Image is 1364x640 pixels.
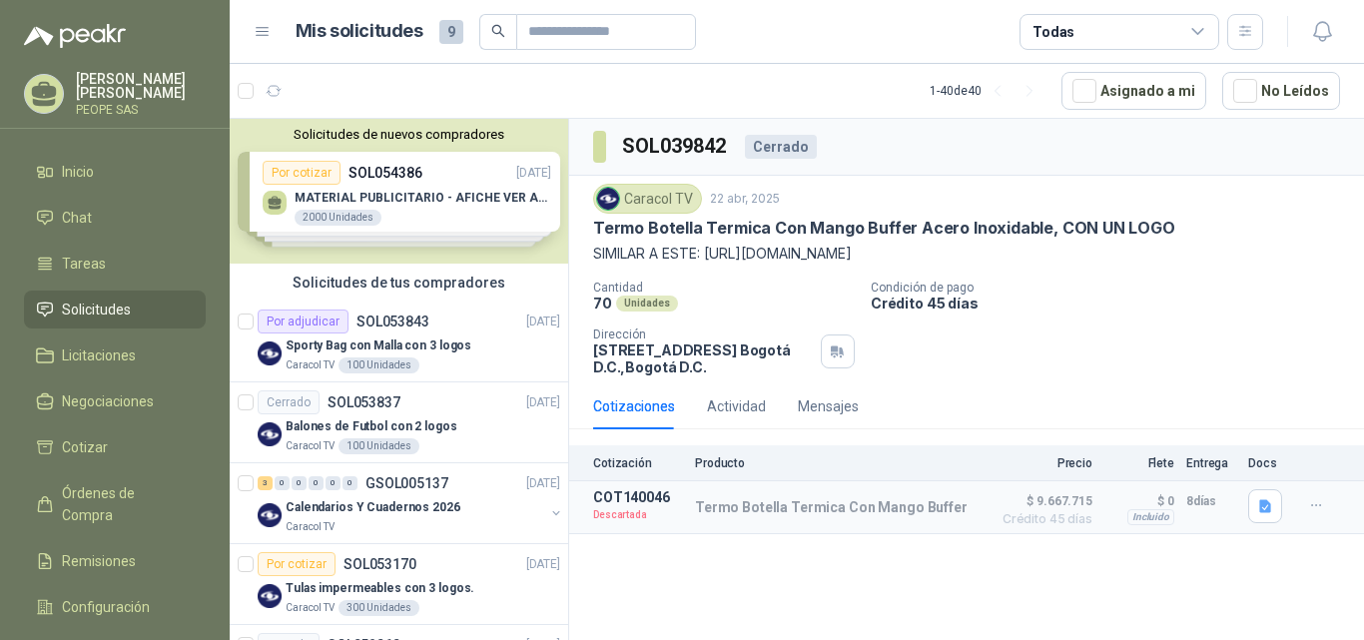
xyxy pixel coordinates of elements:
p: Caracol TV [286,519,335,535]
span: Remisiones [62,550,136,572]
span: Licitaciones [62,344,136,366]
div: Por adjudicar [258,310,348,333]
p: SOL053837 [328,395,400,409]
div: 1 - 40 de 40 [930,75,1045,107]
img: Company Logo [258,341,282,365]
div: Solicitudes de nuevos compradoresPor cotizarSOL054386[DATE] MATERIAL PUBLICITARIO - AFICHE VER AD... [230,119,568,264]
span: search [491,24,505,38]
span: Configuración [62,596,150,618]
p: SOL053170 [343,557,416,571]
p: GSOL005137 [365,476,448,490]
div: 300 Unidades [339,600,419,616]
img: Company Logo [258,584,282,608]
a: Chat [24,199,206,237]
p: Caracol TV [286,357,335,373]
span: Negociaciones [62,390,154,412]
div: Todas [1032,21,1074,43]
img: Logo peakr [24,24,126,48]
a: 3 0 0 0 0 0 GSOL005137[DATE] Company LogoCalendarios Y Cuadernos 2026Caracol TV [258,471,564,535]
a: Órdenes de Compra [24,474,206,534]
div: Actividad [707,395,766,417]
a: Por cotizarSOL053170[DATE] Company LogoTulas impermeables con 3 logos.Caracol TV300 Unidades [230,544,568,625]
p: Calendarios Y Cuadernos 2026 [286,498,460,517]
span: 9 [439,20,463,44]
div: 0 [326,476,341,490]
div: 100 Unidades [339,357,419,373]
p: Precio [993,456,1092,470]
div: Cotizaciones [593,395,675,417]
p: Caracol TV [286,438,335,454]
div: 0 [275,476,290,490]
div: 0 [342,476,357,490]
a: Licitaciones [24,336,206,374]
span: Solicitudes [62,299,131,320]
p: Termo Botella Termica Con Mango Buffer Acero Inoxidable, CON UN LOGO [593,218,1175,239]
span: Chat [62,207,92,229]
h3: SOL039842 [622,131,729,162]
p: 70 [593,295,612,312]
div: Cerrado [258,390,320,414]
div: 0 [292,476,307,490]
a: Configuración [24,588,206,626]
span: Inicio [62,161,94,183]
a: Por adjudicarSOL053843[DATE] Company LogoSporty Bag con Malla con 3 logosCaracol TV100 Unidades [230,302,568,382]
span: Crédito 45 días [993,513,1092,525]
p: [STREET_ADDRESS] Bogotá D.C. , Bogotá D.C. [593,341,813,375]
p: Sporty Bag con Malla con 3 logos [286,336,471,355]
a: Tareas [24,245,206,283]
div: 3 [258,476,273,490]
p: Dirección [593,327,813,341]
p: Docs [1248,456,1288,470]
div: Mensajes [798,395,859,417]
h1: Mis solicitudes [296,17,423,46]
div: Unidades [616,296,678,312]
p: [DATE] [526,313,560,331]
a: Remisiones [24,542,206,580]
div: 100 Unidades [339,438,419,454]
p: Condición de pago [871,281,1356,295]
div: Incluido [1127,509,1174,525]
p: Termo Botella Termica Con Mango Buffer [695,499,968,515]
span: Órdenes de Compra [62,482,187,526]
p: COT140046 [593,489,683,505]
p: PEOPE SAS [76,104,206,116]
p: Tulas impermeables con 3 logos. [286,579,474,598]
p: 22 abr, 2025 [710,190,780,209]
p: SIMILAR A ESTE: [URL][DOMAIN_NAME] [593,243,1340,265]
p: $ 0 [1104,489,1174,513]
p: Caracol TV [286,600,335,616]
p: [DATE] [526,555,560,574]
span: Tareas [62,253,106,275]
span: Cotizar [62,436,108,458]
p: Producto [695,456,981,470]
div: Solicitudes de tus compradores [230,264,568,302]
span: $ 9.667.715 [993,489,1092,513]
p: [DATE] [526,474,560,493]
p: Balones de Futbol con 2 logos [286,417,457,436]
a: Negociaciones [24,382,206,420]
a: CerradoSOL053837[DATE] Company LogoBalones de Futbol con 2 logosCaracol TV100 Unidades [230,382,568,463]
div: 0 [309,476,324,490]
p: Cantidad [593,281,855,295]
p: SOL053843 [356,315,429,328]
img: Company Logo [597,188,619,210]
img: Company Logo [258,422,282,446]
a: Inicio [24,153,206,191]
p: Entrega [1186,456,1236,470]
a: Solicitudes [24,291,206,328]
button: Asignado a mi [1061,72,1206,110]
p: 8 días [1186,489,1236,513]
a: Cotizar [24,428,206,466]
p: Descartada [593,505,683,525]
p: Crédito 45 días [871,295,1356,312]
button: No Leídos [1222,72,1340,110]
p: [PERSON_NAME] [PERSON_NAME] [76,72,206,100]
div: Caracol TV [593,184,702,214]
div: Cerrado [745,135,817,159]
p: [DATE] [526,393,560,412]
img: Company Logo [258,503,282,527]
p: Flete [1104,456,1174,470]
p: Cotización [593,456,683,470]
button: Solicitudes de nuevos compradores [238,127,560,142]
div: Por cotizar [258,552,336,576]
